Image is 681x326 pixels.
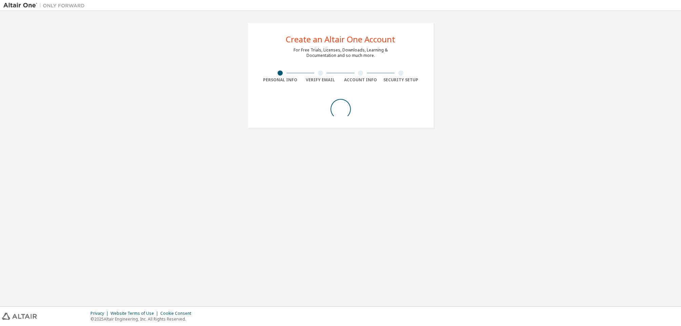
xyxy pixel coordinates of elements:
div: Account Info [341,77,381,83]
div: Cookie Consent [160,311,195,316]
img: altair_logo.svg [2,313,37,320]
div: Verify Email [300,77,341,83]
img: Altair One [3,2,88,9]
p: © 2025 Altair Engineering, Inc. All Rights Reserved. [91,316,195,322]
div: Personal Info [260,77,301,83]
div: Privacy [91,311,111,316]
div: Create an Altair One Account [286,35,395,43]
div: Security Setup [381,77,421,83]
div: For Free Trials, Licenses, Downloads, Learning & Documentation and so much more. [294,47,388,58]
div: Website Terms of Use [111,311,160,316]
